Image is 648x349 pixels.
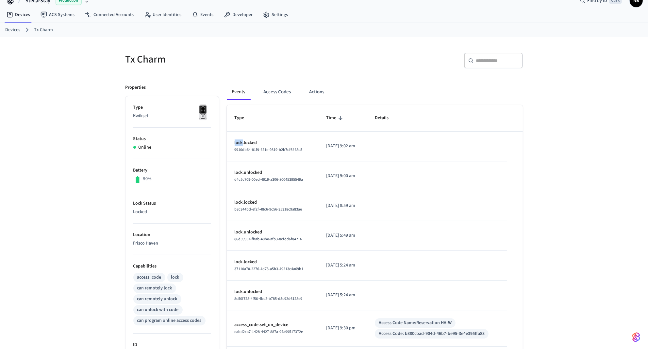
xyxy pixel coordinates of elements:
[326,262,359,269] p: [DATE] 5:24 am
[35,9,80,21] a: ACS Systems
[137,285,172,292] div: can remotely lock
[133,263,211,270] p: Capabilities
[171,274,179,281] div: lock
[137,306,179,313] div: can unlock with code
[632,332,640,342] img: SeamLogoGradient.69752ec5.svg
[235,207,302,212] span: b8c344bd-ef2f-48c6-9c56-35318c9a83ae
[235,229,310,236] p: lock.unlocked
[137,296,177,303] div: can remotely unlock
[258,9,293,21] a: Settings
[133,113,211,119] p: Kwikset
[326,143,359,150] p: [DATE] 9:02 am
[379,330,485,337] div: Access Code: b380cbad-904d-46b7-be95-3e4e395ffa83
[326,113,345,123] span: Time
[326,232,359,239] p: [DATE] 5:49 am
[235,321,310,328] p: access_code.set_on_device
[235,147,303,153] span: 9910db64-81f9-421e-9819-b2b7cf6448c5
[80,9,139,21] a: Connected Accounts
[133,136,211,142] p: Status
[139,144,152,151] p: Online
[326,202,359,209] p: [DATE] 8:59 am
[235,329,303,335] span: eabd2ca7-1428-4427-887a-94a99517372e
[133,104,211,111] p: Type
[227,84,251,100] button: Events
[235,266,304,272] span: 37110a70-2276-4d73-a5b3-49213c4a69b1
[5,27,20,33] a: Devices
[133,209,211,215] p: Locked
[304,84,330,100] button: Actions
[1,9,35,21] a: Devices
[227,84,523,100] div: ant example
[235,113,253,123] span: Type
[143,175,152,182] p: 90%
[235,259,310,266] p: lock.locked
[133,200,211,207] p: Lock Status
[125,53,320,66] h5: Tx Charm
[235,288,310,295] p: lock.unlocked
[133,240,211,247] p: Frisco Haven
[137,317,202,324] div: can program online access codes
[133,341,211,348] p: ID
[326,292,359,299] p: [DATE] 5:24 am
[139,9,187,21] a: User Identities
[34,27,53,33] a: Tx Charm
[375,113,397,123] span: Details
[187,9,219,21] a: Events
[326,325,359,332] p: [DATE] 9:30 pm
[235,199,310,206] p: lock.locked
[379,320,452,326] div: Access Code Name: Reservation HA-W
[235,169,310,176] p: lock.unlocked
[235,139,310,146] p: lock.locked
[219,9,258,21] a: Developer
[326,173,359,179] p: [DATE] 9:00 am
[235,296,303,302] span: 8c50f728-4f56-4bc2-b785-d5c92d6128e9
[137,274,161,281] div: access_code
[125,84,146,91] p: Properties
[195,104,211,120] img: Kwikset Halo Touchscreen Wifi Enabled Smart Lock, Polished Chrome, Front
[235,236,302,242] span: 86d59957-fbab-40be-afb3-8cfdd6f84216
[133,231,211,238] p: Location
[235,177,303,182] span: d4c5c709-00ed-4919-a306-80045395549a
[133,167,211,174] p: Battery
[258,84,296,100] button: Access Codes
